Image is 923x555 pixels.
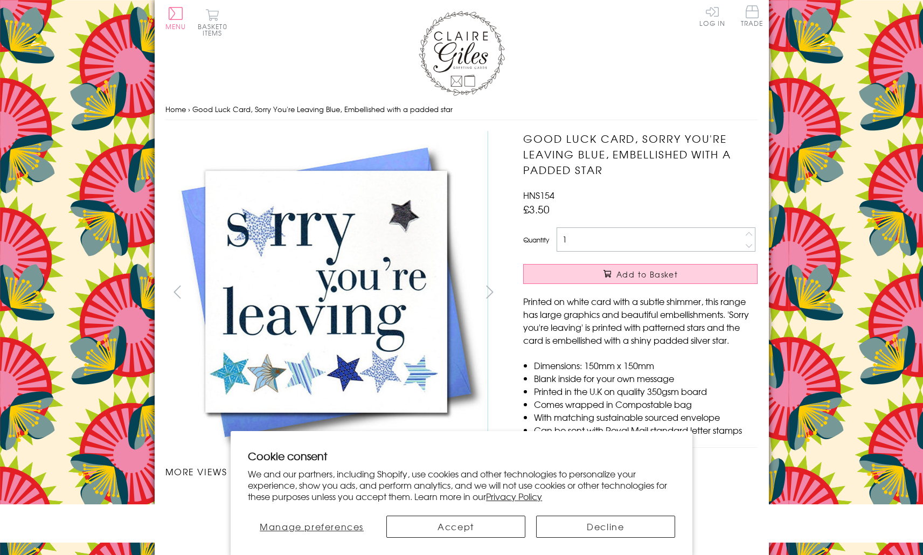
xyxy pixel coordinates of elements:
[536,516,675,538] button: Decline
[534,385,758,398] li: Printed in the U.K on quality 350gsm board
[386,516,525,538] button: Accept
[165,22,186,31] span: Menu
[248,516,376,538] button: Manage preferences
[523,264,758,284] button: Add to Basket
[192,104,453,114] span: Good Luck Card, Sorry You're Leaving Blue, Embellished with a padded star
[419,11,505,96] img: Claire Giles Greetings Cards
[165,7,186,30] button: Menu
[534,411,758,424] li: With matching sustainable sourced envelope
[260,520,364,533] span: Manage preferences
[165,280,190,304] button: prev
[486,490,542,503] a: Privacy Policy
[534,424,758,436] li: Can be sent with Royal Mail standard letter stamps
[741,5,764,29] a: Trade
[248,448,675,463] h2: Cookie consent
[198,9,227,36] button: Basket0 items
[616,269,678,280] span: Add to Basket
[188,104,190,114] span: ›
[502,131,825,454] img: Good Luck Card, Sorry You're Leaving Blue, Embellished with a padded star
[523,295,758,346] p: Printed on white card with a subtle shimmer, this range has large graphics and beautiful embellis...
[203,22,227,38] span: 0 items
[248,468,675,502] p: We and our partners, including Shopify, use cookies and other technologies to personalize your ex...
[165,104,186,114] a: Home
[523,202,550,217] span: £3.50
[699,5,725,26] a: Log In
[534,372,758,385] li: Blank inside for your own message
[477,280,502,304] button: next
[523,189,554,202] span: HNS154
[165,99,758,121] nav: breadcrumbs
[165,465,502,478] h3: More views
[523,131,758,177] h1: Good Luck Card, Sorry You're Leaving Blue, Embellished with a padded star
[523,235,549,245] label: Quantity
[165,131,488,454] img: Good Luck Card, Sorry You're Leaving Blue, Embellished with a padded star
[741,5,764,26] span: Trade
[534,359,758,372] li: Dimensions: 150mm x 150mm
[534,398,758,411] li: Comes wrapped in Compostable bag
